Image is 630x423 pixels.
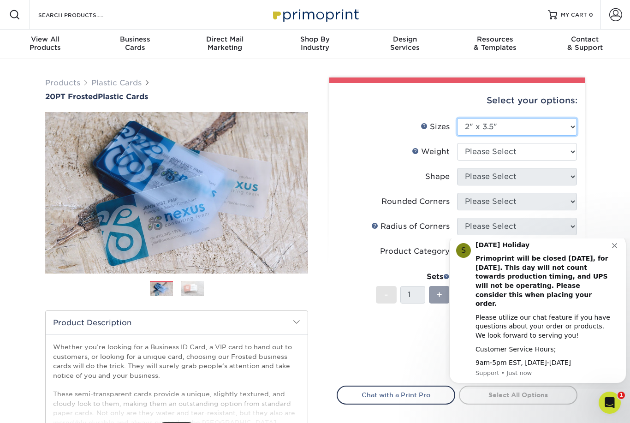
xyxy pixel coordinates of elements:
div: Customer Service Hours; [30,107,166,116]
div: & Support [540,35,630,52]
div: Industry [270,35,360,52]
span: Business [90,35,180,43]
a: Shop ByIndustry [270,30,360,59]
div: Cards [90,35,180,52]
img: Primoprint [269,5,361,24]
div: Services [360,35,450,52]
span: Direct Mail [180,35,270,43]
span: 1 [618,392,625,399]
a: BusinessCards [90,30,180,59]
h2: Product Description [46,311,308,334]
iframe: Google Customer Reviews [2,395,78,420]
div: Weight [412,146,450,157]
div: Profile image for Support [11,5,25,19]
div: Shape [425,171,450,182]
div: Rounded Corners [381,196,450,207]
span: - [384,288,388,302]
div: 9am-5pm EST, [DATE]-[DATE] [30,120,166,129]
img: 20PT Frosted 01 [45,102,308,284]
span: + [436,288,442,302]
a: Contact& Support [540,30,630,59]
div: Select your options: [337,83,577,118]
span: Shop By [270,35,360,43]
span: 0 [589,12,593,18]
span: Contact [540,35,630,43]
div: Sizes [421,121,450,132]
span: MY CART [561,11,587,19]
img: Plastic Cards 01 [150,281,173,298]
iframe: Intercom live chat [599,392,621,414]
span: Resources [450,35,540,43]
a: DesignServices [360,30,450,59]
a: Direct MailMarketing [180,30,270,59]
input: SEARCH PRODUCTS..... [37,9,127,20]
a: Chat with a Print Pro [337,386,455,404]
a: Select All Options [459,386,577,404]
span: 20PT Frosted [45,92,98,101]
div: Please utilize our chat feature if you have questions about your order or products. We look forwa... [30,75,166,102]
a: Plastic Cards [91,78,142,87]
p: Message from Support, sent Just now [30,131,166,139]
span: Design [360,35,450,43]
div: Message content [30,2,166,129]
a: Products [45,78,80,87]
a: Resources& Templates [450,30,540,59]
div: Marketing [180,35,270,52]
a: 20PT FrostedPlastic Cards [45,92,308,101]
div: & Templates [450,35,540,52]
h1: Plastic Cards [45,92,308,101]
div: Sets [376,271,450,282]
img: Plastic Cards 02 [181,280,204,297]
iframe: Intercom notifications message [446,238,630,389]
b: Primoprint will be closed [DATE], for [DATE]. This day will not count towards production timing, ... [30,16,163,69]
button: Dismiss notification [166,2,174,10]
div: Product Category [380,246,450,257]
div: Radius of Corners [371,221,450,232]
b: [DATE] Holiday [30,3,84,10]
